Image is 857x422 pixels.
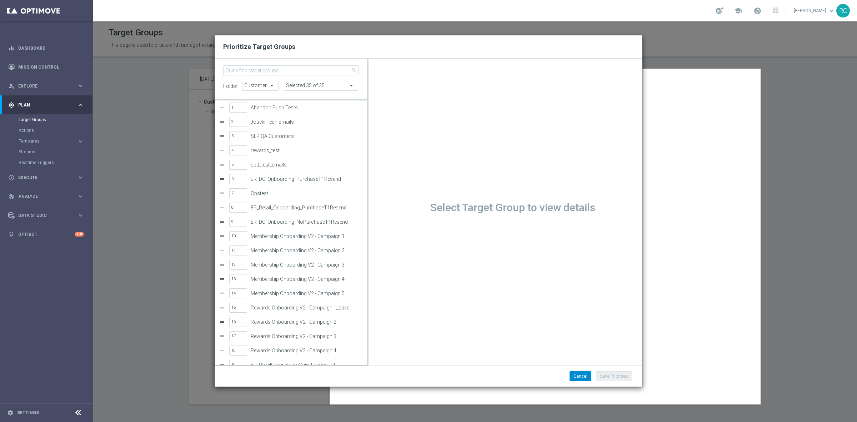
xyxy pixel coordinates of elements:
[215,258,360,272] div: Press SPACE to select this row.
[215,100,360,115] div: Press SPACE to select this row.
[251,362,355,368] label: ER_RetailOmni_ShareGain_Lapsed_T1
[215,143,360,158] div: Press SPACE to select this row.
[351,68,357,73] span: search
[215,301,360,315] div: Press SPACE to select this row.
[215,329,360,343] div: Press SPACE to select this row.
[215,129,360,143] div: Press SPACE to select this row.
[251,133,355,139] label: SLP QA Customers
[251,176,355,182] label: ER_DC_Onboarding_PurchaseT1Resend
[251,348,355,354] label: Rewards Onboarding V2 - Campaign 4
[251,148,355,154] label: rewards_test
[251,119,355,125] label: Joseki Tech Emails
[215,343,360,358] div: Press SPACE to select this row.
[215,215,360,229] div: Press SPACE to select this row.
[215,186,360,200] div: Press SPACE to select this row.
[215,172,360,186] div: Press SPACE to select this row.
[215,229,360,243] div: Press SPACE to select this row.
[215,158,360,172] div: Press SPACE to select this row.
[215,200,360,215] div: Press SPACE to select this row.
[251,319,355,325] label: Rewards Onboarding V2 - Campaign 2
[251,291,355,297] label: Membership Onboarding V2 - Campaign 5
[251,190,355,197] label: Opstest
[215,286,360,301] div: Press SPACE to select this row.
[215,272,360,286] div: Press SPACE to select this row.
[215,358,360,372] div: Press SPACE to select this row.
[215,115,360,129] div: Press SPACE to select this row.
[251,248,355,254] label: Membership Onboarding V2 - Campaign 2
[223,81,237,89] label: folder
[251,105,355,111] label: Abandon Push Tests
[251,205,355,211] label: ER_Retail_Onboarding_PurchaseT1Resend
[251,305,355,311] label: Rewards Onboarding V2 - Campaign 1_saveCoupon1
[251,333,355,339] label: Rewards Onboarding V2 - Campaign 3
[596,371,632,381] button: Save Priorities
[251,233,355,239] label: Membership Onboarding V2 - Campaign 1
[215,315,360,329] div: Press SPACE to select this row.
[223,43,634,51] h2: Prioritize Target Groups
[223,65,359,75] input: Quick find target groups
[284,81,358,90] span: Auto Archive (2025-09-10) Deleted Treatments Direct Mail Dotcom Dedicateds Dotcom Onboarding and ...
[215,243,360,258] div: Press SPACE to select this row.
[251,219,355,225] label: ER_DC_Onboarding_NoPurchaseT1Resend
[251,262,355,268] label: Membership Onboarding V2 - Campaign 3
[251,162,355,168] label: cbd_test_emails
[570,371,591,381] button: Cancel
[251,276,355,282] label: Membership Onboarding V2 - Campaign 4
